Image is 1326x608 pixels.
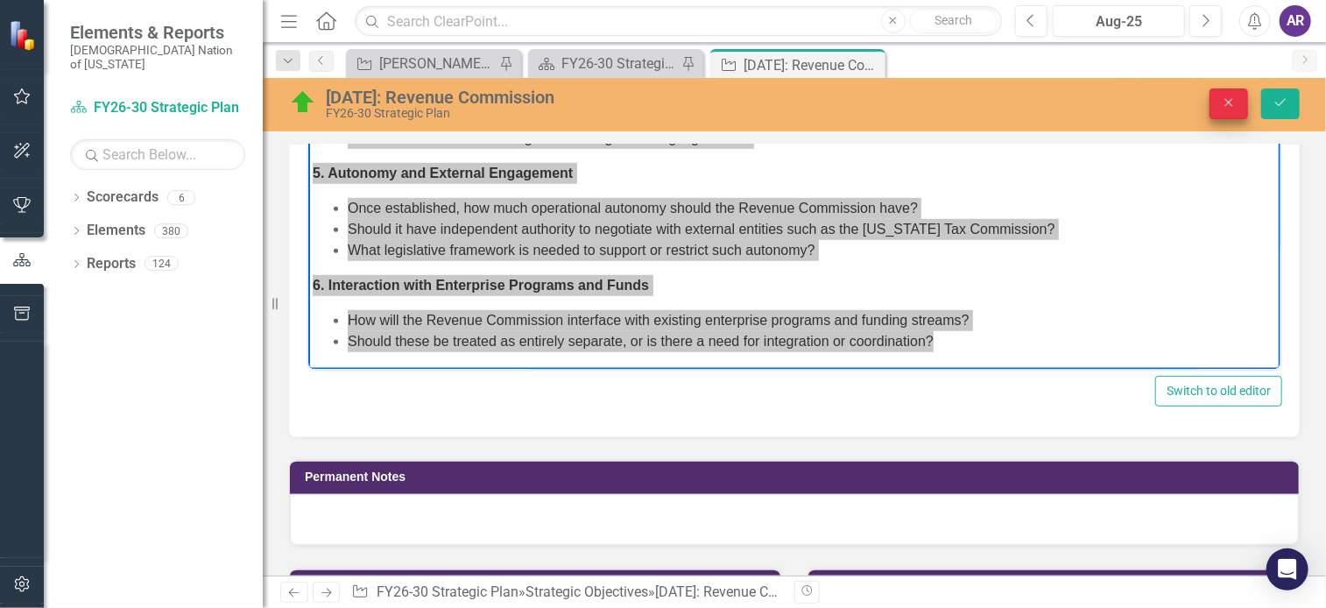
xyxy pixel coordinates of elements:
[305,470,1290,484] h3: Permanent Notes
[308,64,1280,370] iframe: Rich Text Area
[87,254,136,274] a: Reports
[326,88,848,107] div: [DATE]: Revenue Commission
[1155,376,1282,407] button: Switch to old editor
[87,221,145,241] a: Elements
[744,54,881,76] div: [DATE]: Revenue Commission
[1266,548,1308,590] div: Open Intercom Messenger
[355,6,1002,37] input: Search ClearPoint...
[533,53,677,74] a: FY26-30 Strategic Plan
[655,583,837,600] div: [DATE]: Revenue Commission
[289,88,317,117] img: On Target
[525,583,648,600] a: Strategic Objectives
[1059,11,1179,32] div: Aug-25
[350,53,495,74] a: [PERSON_NAME] SO's
[154,223,188,238] div: 380
[379,53,495,74] div: [PERSON_NAME] SO's
[935,13,972,27] span: Search
[9,19,39,50] img: ClearPoint Strategy
[1053,5,1185,37] button: Aug-25
[561,53,677,74] div: FY26-30 Strategic Plan
[145,257,179,272] div: 124
[910,9,998,33] button: Search
[326,107,848,120] div: FY26-30 Strategic Plan
[70,43,245,72] small: [DEMOGRAPHIC_DATA] Nation of [US_STATE]
[351,583,781,603] div: » »
[70,139,245,170] input: Search Below...
[377,583,518,600] a: FY26-30 Strategic Plan
[87,187,159,208] a: Scorecards
[70,22,245,43] span: Elements & Reports
[1280,5,1311,37] button: AR
[70,98,245,118] a: FY26-30 Strategic Plan
[167,190,195,205] div: 6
